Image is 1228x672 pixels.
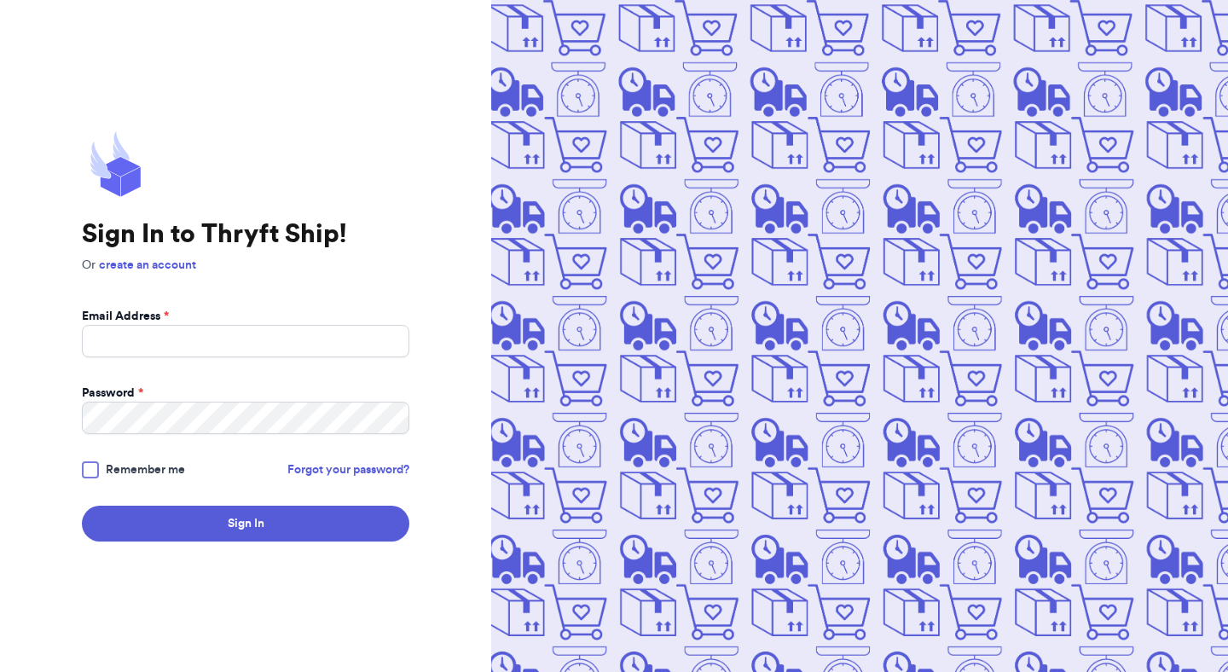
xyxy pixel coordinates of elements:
button: Sign In [82,506,409,542]
p: Or [82,257,409,274]
a: create an account [99,259,196,271]
a: Forgot your password? [287,461,409,478]
span: Remember me [106,461,185,478]
h1: Sign In to Thryft Ship! [82,219,409,250]
label: Email Address [82,308,169,325]
label: Password [82,385,143,402]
